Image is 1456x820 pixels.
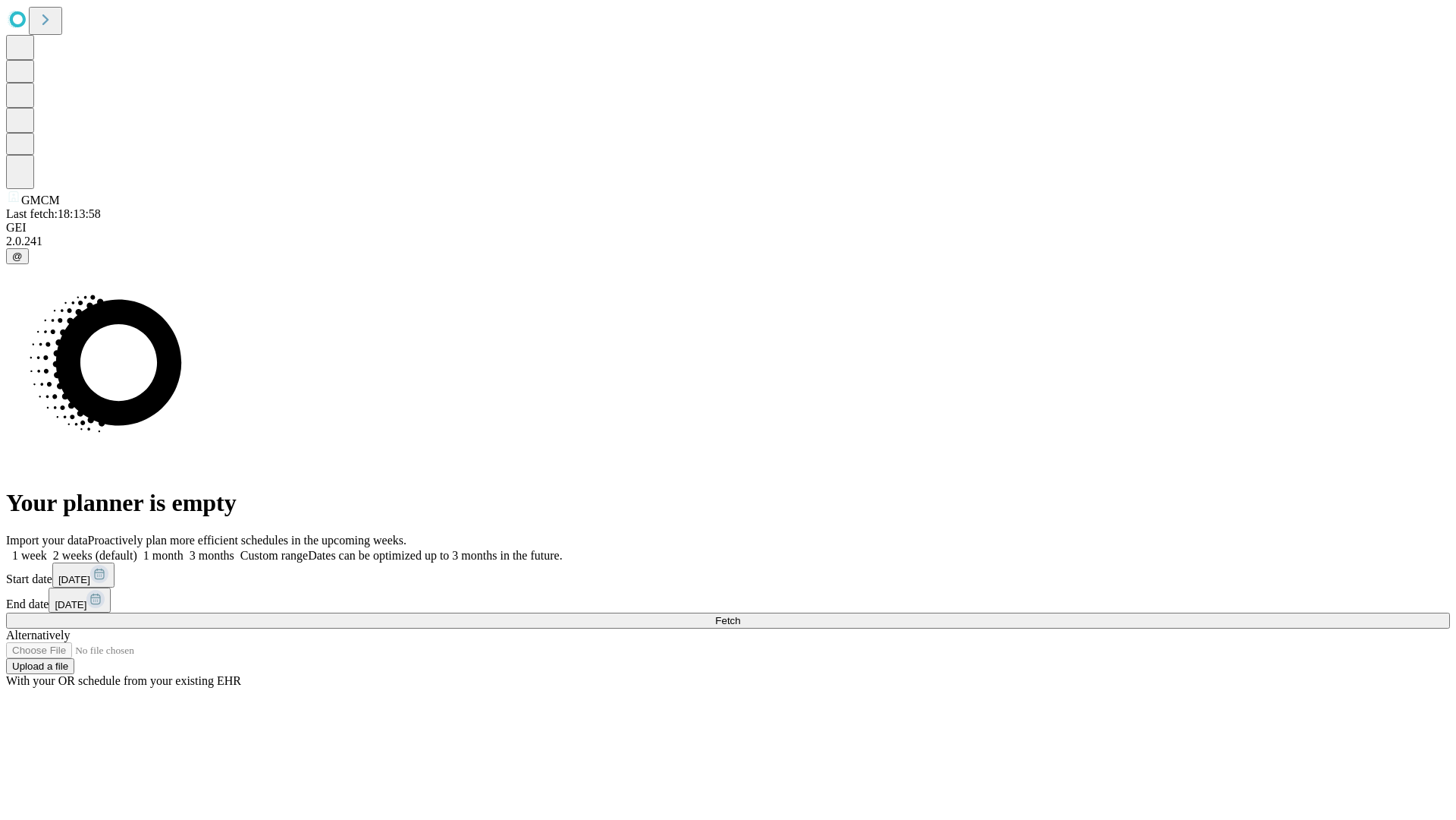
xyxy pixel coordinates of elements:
[6,563,1450,588] div: Start date
[6,248,29,264] button: @
[143,549,184,562] span: 1 month
[6,613,1450,629] button: Fetch
[240,549,308,562] span: Custom range
[6,534,88,547] span: Import your data
[6,221,1450,235] div: GEI
[308,549,562,562] span: Dates can be optimized up to 3 months in the future.
[58,574,90,585] span: [DATE]
[12,549,47,562] span: 1 week
[55,599,86,610] span: [DATE]
[6,588,1450,613] div: End date
[88,534,406,547] span: Proactively plan more efficient schedules in the upcoming weeks.
[53,549,137,562] span: 2 weeks (default)
[715,615,740,626] span: Fetch
[12,251,23,262] span: @
[49,588,111,613] button: [DATE]
[6,658,74,674] button: Upload a file
[6,629,70,642] span: Alternatively
[6,235,1450,248] div: 2.0.241
[6,489,1450,517] h1: Your planner is empty
[6,207,101,220] span: Last fetch: 18:13:58
[52,563,115,588] button: [DATE]
[6,674,241,687] span: With your OR schedule from your existing EHR
[21,194,60,207] span: GMCM
[190,549,234,562] span: 3 months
